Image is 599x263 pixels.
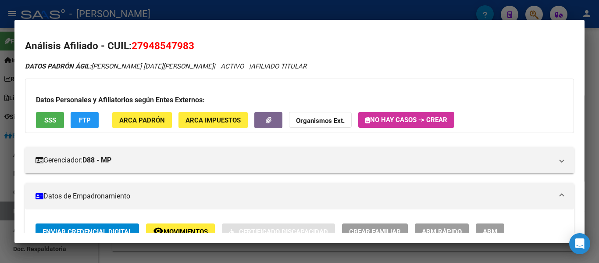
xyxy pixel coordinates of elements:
span: 27948547983 [132,40,194,51]
button: FTP [71,112,99,128]
span: [PERSON_NAME] [DATE][PERSON_NAME] [25,62,214,70]
button: Organismos Ext. [289,112,352,128]
span: Crear Familiar [349,228,401,236]
span: AFILIADO TITULAR [251,62,307,70]
span: ARCA Impuestos [185,116,241,124]
span: No hay casos -> Crear [365,116,447,124]
button: ABM Rápido [415,223,469,240]
span: Certificado Discapacidad [239,228,328,236]
button: ABM [476,223,504,240]
span: ABM [483,228,497,236]
span: ARCA Padrón [119,116,165,124]
mat-expansion-panel-header: Gerenciador:D88 - MP [25,147,574,173]
button: ARCA Padrón [112,112,172,128]
h3: Datos Personales y Afiliatorios según Entes Externos: [36,95,563,105]
strong: Organismos Ext. [296,117,345,125]
button: Certificado Discapacidad [222,223,335,240]
div: Open Intercom Messenger [569,233,590,254]
strong: D88 - MP [82,155,111,166]
button: Crear Familiar [342,223,408,240]
span: Enviar Credencial Digital [43,228,132,236]
i: | ACTIVO | [25,62,307,70]
mat-icon: remove_red_eye [153,226,164,236]
span: FTP [79,116,91,124]
mat-panel-title: Datos de Empadronamiento [36,191,553,202]
button: No hay casos -> Crear [358,112,454,128]
mat-expansion-panel-header: Datos de Empadronamiento [25,183,574,209]
mat-panel-title: Gerenciador: [36,155,553,166]
button: ARCA Impuestos [178,112,248,128]
span: SSS [44,116,56,124]
button: SSS [36,112,64,128]
span: ABM Rápido [422,228,462,236]
span: Movimientos [164,228,208,236]
h2: Análisis Afiliado - CUIL: [25,39,574,54]
button: Enviar Credencial Digital [36,223,139,240]
strong: DATOS PADRÓN ÁGIL: [25,62,91,70]
button: Movimientos [146,223,215,240]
